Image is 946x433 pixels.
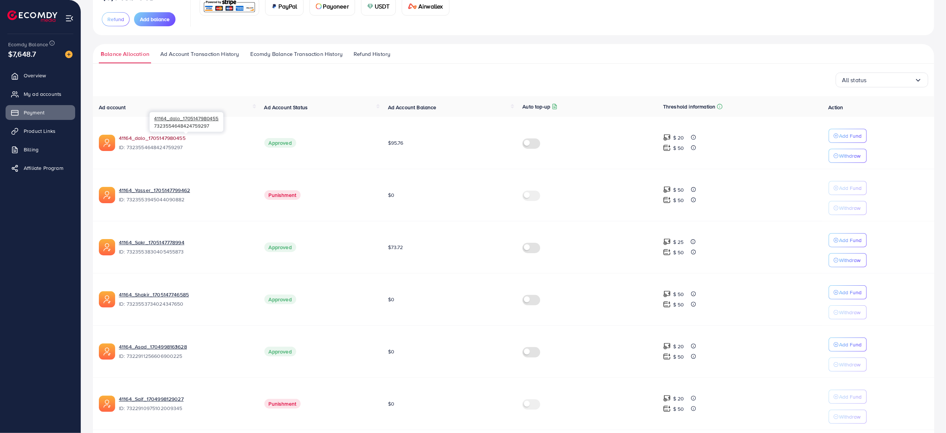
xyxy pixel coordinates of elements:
[829,410,867,424] button: Withdraw
[663,186,671,194] img: top-up amount
[673,342,684,351] p: $ 20
[829,149,867,163] button: Withdraw
[99,291,115,308] img: ic-ads-acc.e4c84228.svg
[101,50,149,58] span: Balance Allocation
[6,105,75,120] a: Payment
[119,239,253,256] div: <span class='underline'>41164_Sakr_1705147778994</span></br>7323553830405455873
[24,127,56,135] span: Product Links
[522,102,550,111] p: Auto top-up
[663,248,671,256] img: top-up amount
[839,184,862,192] p: Add Fund
[7,10,57,22] a: logo
[388,348,394,355] span: $0
[829,253,867,267] button: Withdraw
[99,239,115,255] img: ic-ads-acc.e4c84228.svg
[408,3,417,9] img: card
[673,352,684,361] p: $ 50
[375,2,390,11] span: USDT
[388,244,403,251] span: $73.72
[663,353,671,360] img: top-up amount
[24,72,46,79] span: Overview
[316,3,322,9] img: card
[119,187,253,194] a: 41164_Yasser_1705147799462
[119,239,253,246] a: 41164_Sakr_1705147778994
[150,112,223,132] div: 7323554648424759297
[119,291,253,298] a: 41164_Shakir_1705147746585
[6,68,75,83] a: Overview
[673,238,684,246] p: $ 25
[673,394,684,403] p: $ 20
[119,343,253,350] a: 41164_Asad_1704998163628
[264,295,296,304] span: Approved
[154,115,218,122] span: 41164_dalo_1705147980455
[24,164,63,172] span: Affiliate Program
[6,142,75,157] a: Billing
[119,300,253,308] span: ID: 7323553734024347650
[134,12,176,26] button: Add balance
[839,204,861,212] p: Withdraw
[119,395,253,403] a: 41164_Saif_1704998129027
[119,291,253,308] div: <span class='underline'>41164_Shakir_1705147746585</span></br>7323553734024347650
[119,405,253,412] span: ID: 7322910975102009345
[673,133,684,142] p: $ 20
[107,16,124,23] span: Refund
[99,187,115,203] img: ic-ads-acc.e4c84228.svg
[6,124,75,138] a: Product Links
[663,301,671,308] img: top-up amount
[24,90,61,98] span: My ad accounts
[102,12,130,26] button: Refund
[829,104,843,111] span: Action
[279,2,297,11] span: PayPal
[119,196,253,203] span: ID: 7323553945044090882
[140,16,170,23] span: Add balance
[829,201,867,215] button: Withdraw
[388,139,404,147] span: $95.76
[323,2,349,11] span: Payoneer
[829,305,867,319] button: Withdraw
[673,144,684,152] p: $ 50
[388,104,437,111] span: Ad Account Balance
[829,338,867,352] button: Add Fund
[418,2,443,11] span: Airwallex
[99,343,115,360] img: ic-ads-acc.e4c84228.svg
[673,196,684,205] p: $ 50
[271,3,277,9] img: card
[673,300,684,309] p: $ 50
[264,190,301,200] span: Punishment
[388,296,394,303] span: $0
[839,360,861,369] p: Withdraw
[160,50,239,58] span: Ad Account Transaction History
[829,181,867,195] button: Add Fund
[388,400,394,407] span: $0
[119,395,253,412] div: <span class='underline'>41164_Saif_1704998129027</span></br>7322910975102009345
[839,392,862,401] p: Add Fund
[119,134,253,142] a: 41164_dalo_1705147980455
[663,405,671,413] img: top-up amount
[119,248,253,255] span: ID: 7323553830405455873
[65,14,74,23] img: menu
[65,51,73,58] img: image
[119,144,253,151] span: ID: 7323554648424759297
[839,151,861,160] p: Withdraw
[663,102,715,111] p: Threshold information
[829,358,867,372] button: Withdraw
[119,187,253,204] div: <span class='underline'>41164_Yasser_1705147799462</span></br>7323553945044090882
[367,3,373,9] img: card
[829,285,867,299] button: Add Fund
[663,290,671,298] img: top-up amount
[829,129,867,143] button: Add Fund
[839,308,861,317] p: Withdraw
[6,161,75,175] a: Affiliate Program
[839,288,862,297] p: Add Fund
[264,242,296,252] span: Approved
[264,104,308,111] span: Ad Account Status
[24,109,44,116] span: Payment
[8,48,36,59] span: $7,648.7
[250,50,342,58] span: Ecomdy Balance Transaction History
[673,248,684,257] p: $ 50
[839,256,861,265] p: Withdraw
[839,412,861,421] p: Withdraw
[264,399,301,409] span: Punishment
[99,104,126,111] span: Ad account
[99,135,115,151] img: ic-ads-acc.e4c84228.svg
